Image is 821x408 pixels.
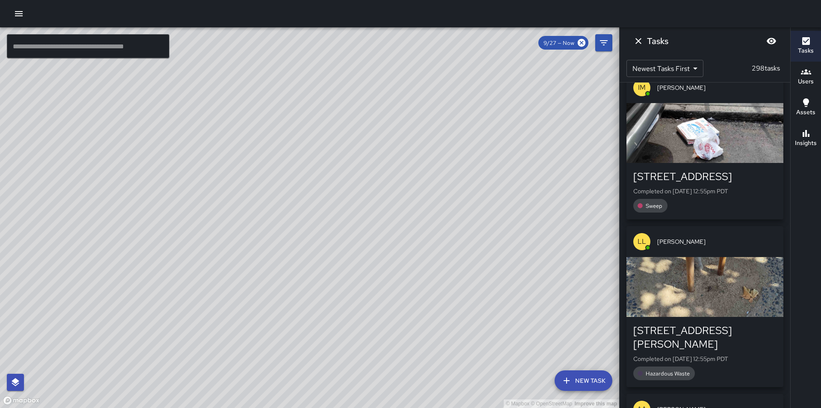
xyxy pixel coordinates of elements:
[555,370,612,391] button: New Task
[633,187,777,195] p: Completed on [DATE] 12:55pm PDT
[633,324,777,351] div: [STREET_ADDRESS][PERSON_NAME]
[626,72,783,219] button: IM[PERSON_NAME][STREET_ADDRESS]Completed on [DATE] 12:55pm PDTSweep
[538,39,579,47] span: 9/27 — Now
[538,36,588,50] div: 9/27 — Now
[626,226,783,387] button: LL[PERSON_NAME][STREET_ADDRESS][PERSON_NAME]Completed on [DATE] 12:55pm PDTHazardous Waste
[791,62,821,92] button: Users
[798,46,814,56] h6: Tasks
[641,370,695,377] span: Hazardous Waste
[633,355,777,363] p: Completed on [DATE] 12:55pm PDT
[647,34,668,48] h6: Tasks
[796,108,815,117] h6: Assets
[791,92,821,123] button: Assets
[626,60,703,77] div: Newest Tasks First
[638,237,646,247] p: LL
[657,83,777,92] span: [PERSON_NAME]
[748,63,783,74] p: 298 tasks
[595,34,612,51] button: Filters
[791,31,821,62] button: Tasks
[791,123,821,154] button: Insights
[630,33,647,50] button: Dismiss
[798,77,814,86] h6: Users
[795,139,817,148] h6: Insights
[641,202,667,210] span: Sweep
[657,237,777,246] span: [PERSON_NAME]
[638,83,646,93] p: IM
[763,33,780,50] button: Blur
[633,170,777,183] div: [STREET_ADDRESS]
